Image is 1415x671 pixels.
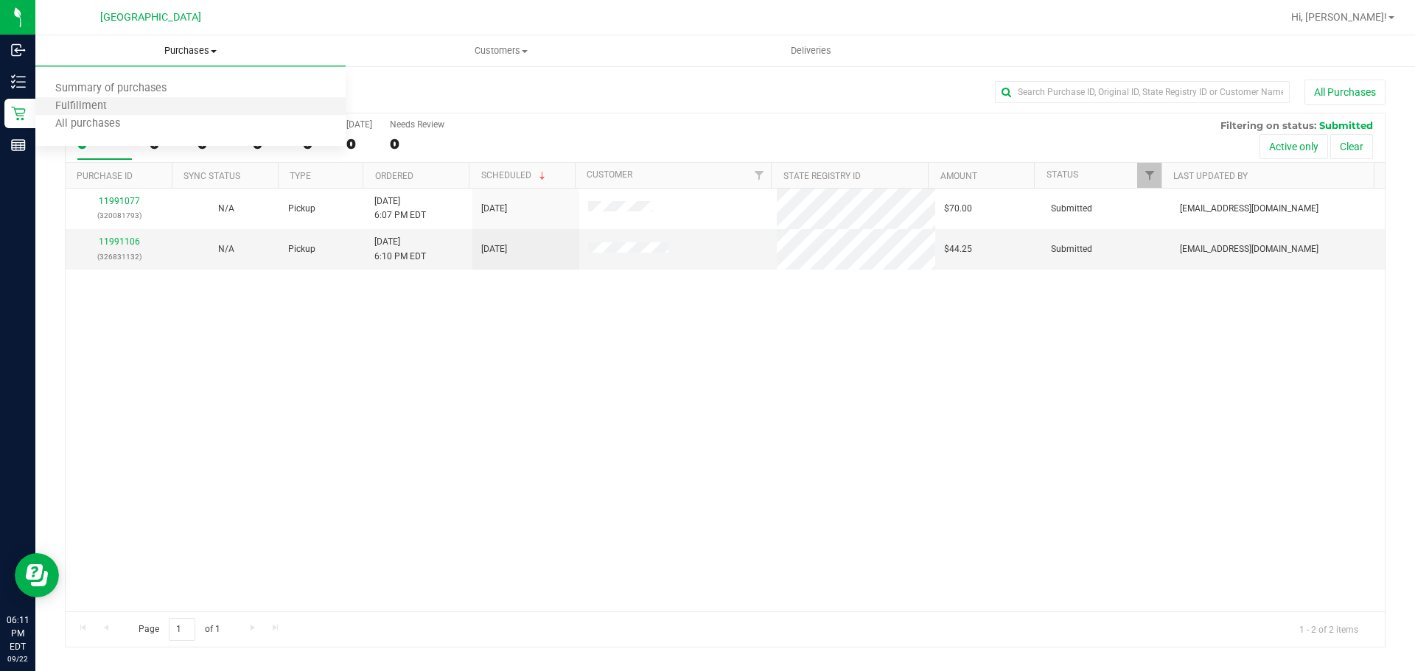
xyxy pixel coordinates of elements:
[346,44,655,57] span: Customers
[35,118,140,130] span: All purchases
[1304,80,1386,105] button: All Purchases
[1330,134,1373,159] button: Clear
[944,202,972,216] span: $70.00
[11,138,26,152] inline-svg: Reports
[1259,134,1328,159] button: Active only
[11,106,26,121] inline-svg: Retail
[74,208,164,222] p: (320081793)
[218,203,234,214] span: Not Applicable
[346,119,372,130] div: [DATE]
[346,35,656,66] a: Customers
[35,44,346,57] span: Purchases
[1319,119,1373,131] span: Submitted
[74,250,164,264] p: (326831132)
[771,44,851,57] span: Deliveries
[99,236,140,247] a: 11991106
[374,194,426,222] span: [DATE] 6:07 PM EDT
[1047,169,1078,180] a: Status
[184,171,240,181] a: Sync Status
[169,618,195,641] input: 1
[390,136,444,152] div: 0
[126,618,232,641] span: Page of 1
[481,202,507,216] span: [DATE]
[288,202,315,216] span: Pickup
[290,171,311,181] a: Type
[944,242,972,256] span: $44.25
[1291,11,1387,23] span: Hi, [PERSON_NAME]!
[11,43,26,57] inline-svg: Inbound
[346,136,372,152] div: 0
[481,242,507,256] span: [DATE]
[218,242,234,256] button: N/A
[100,11,201,24] span: [GEOGRAPHIC_DATA]
[374,235,426,263] span: [DATE] 6:10 PM EDT
[1220,119,1316,131] span: Filtering on status:
[218,244,234,254] span: Not Applicable
[35,82,186,95] span: Summary of purchases
[375,171,413,181] a: Ordered
[99,196,140,206] a: 11991077
[1137,163,1161,188] a: Filter
[747,163,771,188] a: Filter
[587,169,632,180] a: Customer
[1051,242,1092,256] span: Submitted
[35,35,346,66] a: Purchases Summary of purchases Fulfillment All purchases
[7,653,29,664] p: 09/22
[995,81,1290,103] input: Search Purchase ID, Original ID, State Registry ID or Customer Name...
[218,202,234,216] button: N/A
[1051,202,1092,216] span: Submitted
[940,171,977,181] a: Amount
[77,171,133,181] a: Purchase ID
[15,553,59,597] iframe: Resource center
[7,614,29,653] p: 06:11 PM EDT
[481,170,548,180] a: Scheduled
[656,35,966,66] a: Deliveries
[11,74,26,89] inline-svg: Inventory
[390,119,444,130] div: Needs Review
[288,242,315,256] span: Pickup
[1288,618,1370,640] span: 1 - 2 of 2 items
[783,171,861,181] a: State Registry ID
[1173,171,1248,181] a: Last Updated By
[35,100,127,113] span: Fulfillment
[1180,242,1318,256] span: [EMAIL_ADDRESS][DOMAIN_NAME]
[1180,202,1318,216] span: [EMAIL_ADDRESS][DOMAIN_NAME]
